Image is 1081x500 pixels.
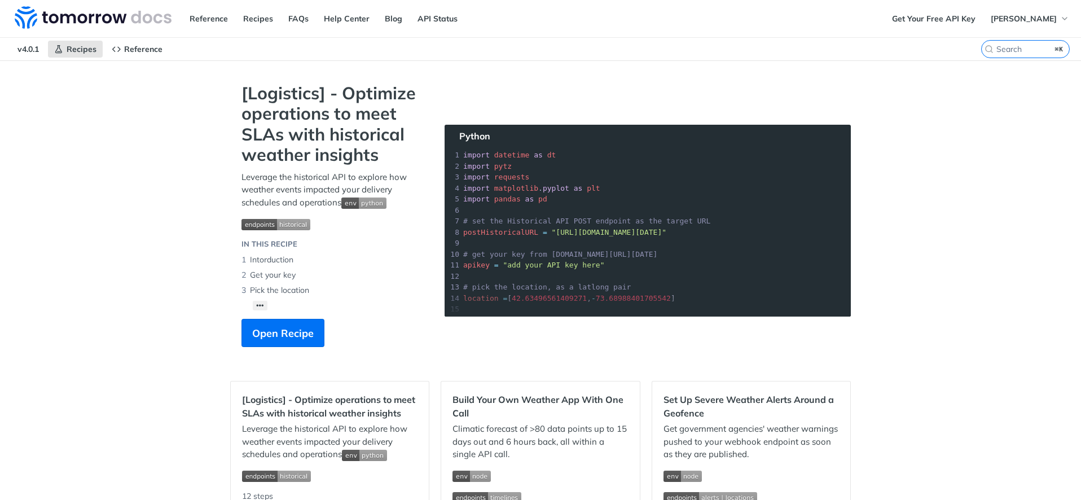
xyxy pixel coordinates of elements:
[241,83,422,165] strong: [Logistics] - Optimize operations to meet SLAs with historical weather insights
[985,45,994,54] svg: Search
[318,10,376,27] a: Help Center
[252,326,314,341] span: Open Recipe
[11,41,45,58] span: v4.0.1
[452,471,491,482] img: env
[242,423,418,461] p: Leverage the historical API to explore how weather events impacted your delivery schedules and op...
[241,239,297,250] div: In this Recipe
[241,219,310,230] img: endpoint
[411,10,464,27] a: API Status
[452,470,628,483] span: Expand image
[663,470,839,483] span: Expand image
[253,301,267,310] button: •••
[663,471,702,482] img: env
[241,171,422,209] p: Leverage the historical API to explore how weather events impacted your delivery schedules and op...
[282,10,315,27] a: FAQs
[452,393,628,420] h2: Build Your Own Weather App With One Call
[48,41,103,58] a: Recipes
[242,393,418,420] h2: [Logistics] - Optimize operations to meet SLAs with historical weather insights
[1052,43,1066,55] kbd: ⌘K
[183,10,234,27] a: Reference
[342,449,387,459] span: Expand image
[663,423,839,461] p: Get government agencies' weather warnings pushed to your webhook endpoint as soon as they are pub...
[124,44,162,54] span: Reference
[67,44,96,54] span: Recipes
[985,10,1075,27] button: [PERSON_NAME]
[886,10,982,27] a: Get Your Free API Key
[106,41,169,58] a: Reference
[242,471,311,482] img: endpoint
[241,252,422,267] li: Intorduction
[379,10,408,27] a: Blog
[241,319,324,347] button: Open Recipe
[237,10,279,27] a: Recipes
[452,423,628,461] p: Climatic forecast of >80 data points up to 15 days out and 6 hours back, all within a single API ...
[242,470,418,483] span: Expand image
[341,198,386,209] img: env
[991,14,1057,24] span: [PERSON_NAME]
[341,197,386,208] span: Expand image
[15,6,172,29] img: Tomorrow.io Weather API Docs
[241,283,422,298] li: Pick the location
[241,217,422,230] span: Expand image
[663,393,839,420] h2: Set Up Severe Weather Alerts Around a Geofence
[241,267,422,283] li: Get your key
[342,450,387,461] img: env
